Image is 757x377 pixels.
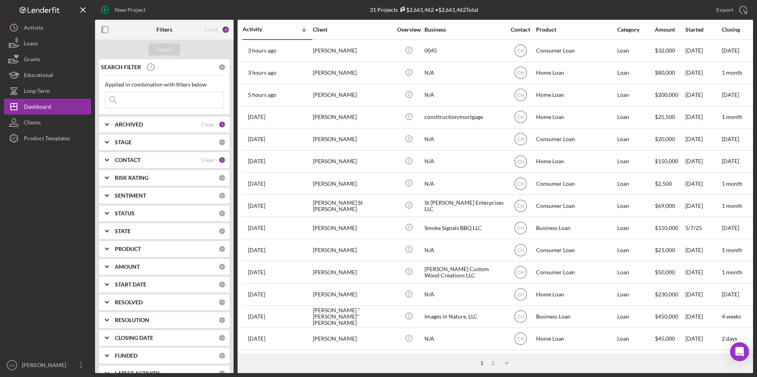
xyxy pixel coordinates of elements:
[115,139,132,145] b: STAGE
[424,239,504,260] div: N/A
[148,43,180,55] button: Apply
[617,26,654,33] div: Category
[24,36,38,53] div: Loans
[115,335,153,341] b: CLOSING DATE
[105,81,224,88] div: Applied in combination with filters below
[4,67,91,83] a: Educational
[248,313,265,320] time: 2025-09-09 14:40
[655,113,675,120] span: $25,500
[617,107,654,128] div: Loan
[313,239,392,260] div: [PERSON_NAME]
[722,91,739,98] time: [DATE]
[708,2,753,18] button: Export
[424,173,504,194] div: N/A
[248,336,265,342] time: 2025-09-01 11:51
[24,51,40,69] div: Grants
[115,210,135,217] b: STATUS
[219,281,226,288] div: 0
[424,351,504,371] div: N/A
[370,6,478,13] div: 31 Projects • $2,661,462 Total
[722,69,742,76] time: 1 month
[101,64,141,70] b: SEARCH FILTER
[398,6,434,13] div: $2,661,462
[115,370,160,377] b: LATEST ACTIVITY
[4,99,91,115] button: Dashboard
[424,306,504,327] div: Images in Nature, LLC
[248,114,265,120] time: 2025-09-23 20:17
[617,173,654,194] div: Loan
[4,51,91,67] a: Grants
[685,40,721,61] div: [DATE]
[655,26,685,33] div: Amount
[536,328,615,349] div: Home Loan
[313,328,392,349] div: [PERSON_NAME]
[219,317,226,324] div: 0
[219,334,226,341] div: 0
[685,173,721,194] div: [DATE]
[248,269,265,275] time: 2025-09-12 16:04
[4,36,91,51] a: Loans
[95,2,154,18] button: New Project
[517,181,524,187] text: CH
[219,263,226,270] div: 0
[115,281,146,288] b: START DATE
[424,195,504,216] div: St [PERSON_NAME] Enterprises LLC
[115,317,149,323] b: RESOLUTION
[685,107,721,128] div: [DATE]
[4,20,91,36] button: Activity
[722,335,737,342] time: 2 days
[219,245,226,253] div: 0
[517,115,524,120] text: CH
[685,85,721,106] div: [DATE]
[722,224,739,231] time: [DATE]
[156,26,172,33] b: Filters
[248,225,265,231] time: 2025-09-16 21:04
[722,269,742,275] time: 1 month
[115,157,141,163] b: CONTACT
[617,328,654,349] div: Loan
[219,228,226,235] div: 0
[4,115,91,130] a: Clients
[313,107,392,128] div: [PERSON_NAME]
[115,121,143,128] b: ARCHIVED
[685,26,721,33] div: Started
[722,202,742,209] time: 1 month
[394,26,424,33] div: Overview
[219,299,226,306] div: 0
[685,239,721,260] div: [DATE]
[685,328,721,349] div: [DATE]
[617,351,654,371] div: Loan
[219,121,226,128] div: 1
[716,2,733,18] div: Export
[655,269,675,275] span: $50,000
[655,158,678,164] span: $150,000
[722,291,739,298] time: [DATE]
[424,217,504,238] div: Smoke Signals BBQ LLC
[685,129,721,150] div: [DATE]
[722,180,742,187] time: 1 month
[424,40,504,61] div: 0045
[517,159,524,164] text: CH
[424,85,504,106] div: N/A
[248,47,276,54] time: 2025-09-26 17:27
[536,151,615,172] div: Home Loan
[313,306,392,327] div: [PERSON_NAME] "[PERSON_NAME]" [PERSON_NAME]
[685,351,721,371] div: [DATE]
[517,336,524,342] text: CH
[517,270,524,275] text: CH
[115,299,143,305] b: RESOLVED
[685,306,721,327] div: [DATE]
[115,192,146,199] b: SENTIMENT
[685,151,721,172] div: [DATE]
[201,121,215,128] div: Clear
[536,195,615,216] div: Consumer Loan
[243,26,278,32] div: Activity
[536,217,615,238] div: Business Loan
[219,370,226,377] div: 0
[24,67,53,85] div: Educational
[313,262,392,283] div: [PERSON_NAME]
[424,129,504,150] div: N/A
[24,20,43,38] div: Activity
